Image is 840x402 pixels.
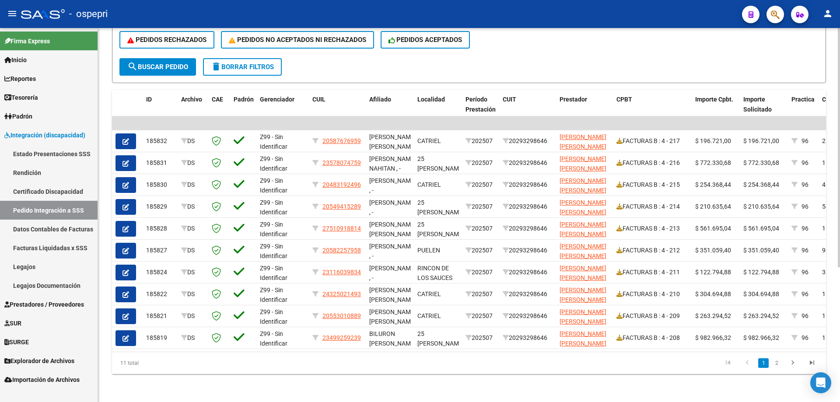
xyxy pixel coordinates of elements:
[417,312,441,319] span: CATRIEL
[616,333,688,343] div: FACTURAS B : 4 - 208
[181,136,205,146] div: DS
[560,155,606,172] span: [PERSON_NAME] [PERSON_NAME]
[369,155,416,172] span: [PERSON_NAME] NAHITAN , -
[822,312,833,319] span: 180
[616,202,688,212] div: FACTURAS B : 4 - 214
[616,136,688,146] div: FACTURAS B : 4 - 217
[369,221,417,248] span: [PERSON_NAME], [PERSON_NAME] , -
[462,90,499,129] datatable-header-cell: Período Prestación
[695,96,733,103] span: Importe Cpbt.
[695,159,731,166] span: $ 772.330,68
[503,311,553,321] div: 20293298646
[178,90,208,129] datatable-header-cell: Archivo
[146,267,174,277] div: 185824
[465,96,496,113] span: Período Prestación
[560,330,606,347] span: [PERSON_NAME] [PERSON_NAME]
[822,269,833,276] span: 385
[146,180,174,190] div: 185830
[822,334,833,341] span: 180
[503,136,553,146] div: 20293298646
[743,247,779,254] span: $ 351.059,40
[743,312,779,319] span: $ 263.294,52
[234,96,254,103] span: Padrón
[801,290,808,297] span: 96
[417,181,441,188] span: CATRIEL
[181,311,205,321] div: DS
[560,221,606,238] span: [PERSON_NAME] [PERSON_NAME]
[322,137,361,144] span: 20587676959
[388,36,462,44] span: PEDIDOS ACEPTADOS
[369,308,416,336] span: [PERSON_NAME] [PERSON_NAME] , -
[181,202,205,212] div: DS
[695,203,731,210] span: $ 210.635,64
[146,333,174,343] div: 185819
[369,287,416,314] span: [PERSON_NAME] [PERSON_NAME] , -
[503,245,553,255] div: 20293298646
[465,202,496,212] div: 202507
[322,203,361,210] span: 20549415289
[4,375,80,385] span: Importación de Archivos
[146,224,174,234] div: 185828
[260,287,287,304] span: Z99 - Sin Identificar
[503,202,553,212] div: 20293298646
[260,330,287,347] span: Z99 - Sin Identificar
[822,290,833,297] span: 183
[801,181,808,188] span: 96
[322,225,361,232] span: 27510918814
[211,63,274,71] span: Borrar Filtros
[616,96,632,103] span: CPBT
[417,199,464,216] span: 25 [PERSON_NAME]
[503,96,516,103] span: CUIT
[4,300,84,309] span: Prestadores / Proveedores
[369,243,416,260] span: [PERSON_NAME] , -
[221,31,374,49] button: PEDIDOS NO ACEPTADOS NI RECHAZADOS
[804,358,820,368] a: go to last page
[256,90,309,129] datatable-header-cell: Gerenciador
[465,333,496,343] div: 202507
[560,265,606,282] span: [PERSON_NAME] [PERSON_NAME]
[695,225,731,232] span: $ 561.695,04
[616,289,688,299] div: FACTURAS B : 4 - 210
[616,180,688,190] div: FACTURAS B : 4 - 215
[560,133,606,150] span: [PERSON_NAME] [PERSON_NAME]
[260,96,294,103] span: Gerenciador
[181,158,205,168] div: DS
[757,356,770,371] li: page 1
[801,334,808,341] span: 96
[211,61,221,72] mat-icon: delete
[260,155,287,172] span: Z99 - Sin Identificar
[801,225,808,232] span: 96
[695,247,731,254] span: $ 351.059,40
[616,267,688,277] div: FACTURAS B : 4 - 211
[560,177,606,194] span: [PERSON_NAME] [PERSON_NAME]
[692,90,740,129] datatable-header-cell: Importe Cpbt.
[417,330,464,347] span: 25 [PERSON_NAME]
[417,247,440,254] span: PUELEN
[381,31,470,49] button: PEDIDOS ACEPTADOS
[739,358,756,368] a: go to previous page
[503,224,553,234] div: 20293298646
[822,247,833,254] span: 900
[503,267,553,277] div: 20293298646
[322,312,361,319] span: 20553010889
[616,311,688,321] div: FACTURAS B : 4 - 209
[260,177,287,194] span: Z99 - Sin Identificar
[309,90,366,129] datatable-header-cell: CUIL
[417,137,441,144] span: CATRIEL
[822,181,833,188] span: 462
[822,225,838,232] span: 1.440
[465,267,496,277] div: 202507
[822,159,838,166] span: 1.980
[181,180,205,190] div: DS
[740,90,788,129] datatable-header-cell: Importe Solicitado
[770,356,783,371] li: page 2
[743,269,779,276] span: $ 122.794,88
[112,352,253,374] div: 11 total
[499,90,556,129] datatable-header-cell: CUIT
[369,265,416,282] span: [PERSON_NAME] , -
[801,203,808,210] span: 96
[616,158,688,168] div: FACTURAS B : 4 - 216
[616,224,688,234] div: FACTURAS B : 4 - 213
[4,337,29,347] span: SURGE
[260,308,287,325] span: Z99 - Sin Identificar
